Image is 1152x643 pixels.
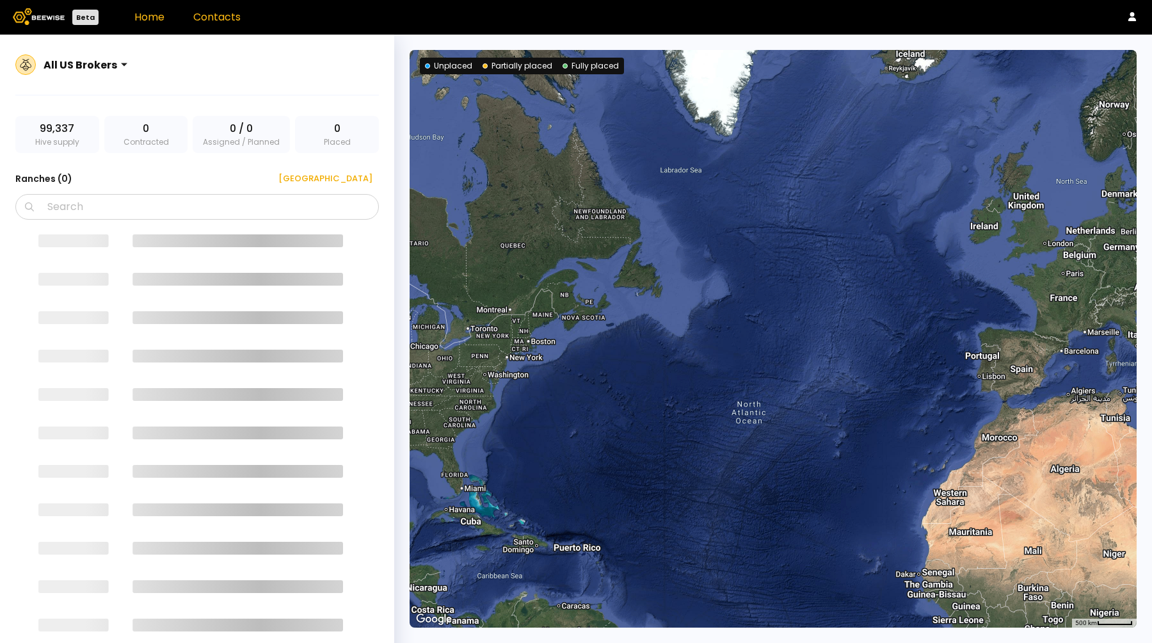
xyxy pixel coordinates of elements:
[269,172,372,185] div: [GEOGRAPHIC_DATA]
[104,116,188,153] div: Contracted
[295,116,379,153] div: Placed
[1071,619,1137,628] button: Map scale: 500 km per 52 pixels
[193,116,290,153] div: Assigned / Planned
[40,121,74,136] span: 99,337
[483,60,552,72] div: Partially placed
[193,10,241,24] a: Contacts
[44,57,117,73] div: All US Brokers
[143,121,149,136] span: 0
[15,116,99,153] div: Hive supply
[134,10,164,24] a: Home
[334,121,340,136] span: 0
[413,611,455,628] img: Google
[1075,619,1097,626] span: 500 km
[425,60,472,72] div: Unplaced
[230,121,253,136] span: 0 / 0
[72,10,99,25] div: Beta
[263,168,379,189] button: [GEOGRAPHIC_DATA]
[563,60,619,72] div: Fully placed
[13,8,65,25] img: Beewise logo
[413,611,455,628] a: Open this area in Google Maps (opens a new window)
[15,170,72,188] h3: Ranches ( 0 )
